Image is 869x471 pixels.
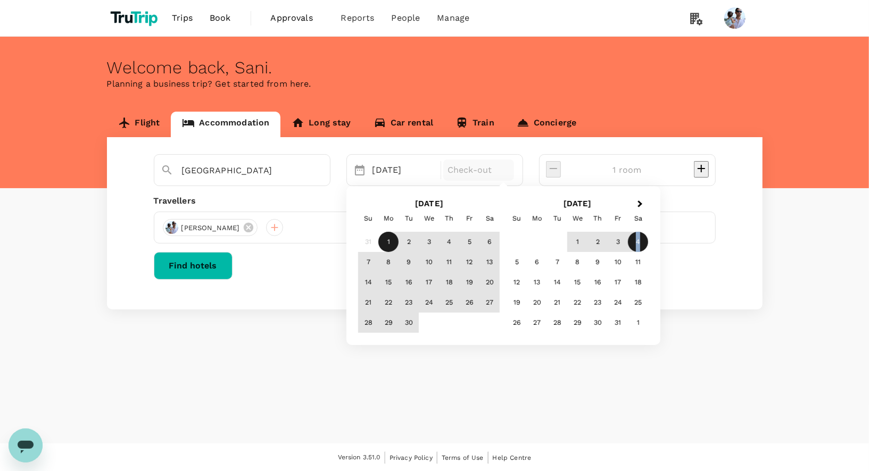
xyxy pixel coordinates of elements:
[437,12,469,24] span: Manage
[107,78,763,90] p: Planning a business trip? Get started from here.
[378,313,399,333] div: Choose Monday, September 29th, 2025
[271,12,324,24] span: Approvals
[378,293,399,313] div: Choose Monday, September 22nd, 2025
[632,196,649,213] button: Next Month
[439,273,459,293] div: Choose Thursday, September 18th, 2025
[419,208,439,229] div: Wednesday
[459,232,479,253] div: Choose Friday, September 5th, 2025
[567,208,587,229] div: Wednesday
[165,221,178,234] img: avatar-6695f0dd85a4d.png
[724,7,746,29] img: Sani Gouw
[175,223,246,233] span: [PERSON_NAME]
[493,452,532,464] a: Help Centre
[378,208,399,229] div: Monday
[154,195,716,207] div: Travellers
[448,164,510,176] p: Check-out
[567,253,587,273] div: Choose Wednesday, October 8th, 2025
[442,452,484,464] a: Terms of Use
[503,199,651,208] h2: [DATE]
[171,112,280,137] a: Accommodation
[182,162,294,179] input: Search cities, hotels, work locations
[459,208,479,229] div: Friday
[527,273,547,293] div: Choose Monday, October 13th, 2025
[479,232,500,253] div: Choose Saturday, September 6th, 2025
[210,12,231,24] span: Book
[507,313,527,333] div: Choose Sunday, October 26th, 2025
[368,159,439,181] div: [DATE]
[694,161,709,178] button: decrease
[546,161,561,178] button: decrease
[378,273,399,293] div: Choose Monday, September 15th, 2025
[399,253,419,273] div: Choose Tuesday, September 9th, 2025
[608,232,628,253] div: Choose Friday, October 3rd, 2025
[608,313,628,333] div: Choose Friday, October 31st, 2025
[439,232,459,253] div: Choose Thursday, September 4th, 2025
[587,313,608,333] div: Choose Thursday, October 30th, 2025
[419,293,439,313] div: Choose Wednesday, September 24th, 2025
[9,428,43,462] iframe: Button to launch messaging window
[628,273,648,293] div: Choose Saturday, October 18th, 2025
[506,112,587,137] a: Concierge
[172,12,193,24] span: Trips
[628,313,648,333] div: Choose Saturday, November 1st, 2025
[163,219,258,236] div: [PERSON_NAME]
[107,58,763,78] div: Welcome back , Sani .
[479,293,500,313] div: Choose Saturday, September 27th, 2025
[419,253,439,273] div: Choose Wednesday, September 10th, 2025
[322,170,325,172] button: Open
[527,208,547,229] div: Monday
[154,252,233,280] button: Find hotels
[547,208,567,229] div: Tuesday
[439,293,459,313] div: Choose Thursday, September 25th, 2025
[390,452,433,464] a: Privacy Policy
[358,208,378,229] div: Sunday
[355,199,503,208] h2: [DATE]
[459,273,479,293] div: Choose Friday, September 19th, 2025
[399,293,419,313] div: Choose Tuesday, September 23rd, 2025
[392,12,420,24] span: People
[567,232,587,253] div: Choose Wednesday, October 1st, 2025
[459,253,479,273] div: Choose Friday, September 12th, 2025
[399,232,419,253] div: Choose Tuesday, September 2nd, 2025
[419,232,439,253] div: Choose Wednesday, September 3rd, 2025
[587,273,608,293] div: Choose Thursday, October 16th, 2025
[358,232,378,253] div: Not available Sunday, August 31st, 2025
[527,253,547,273] div: Choose Monday, October 6th, 2025
[444,112,506,137] a: Train
[338,452,380,463] span: Version 3.51.0
[628,293,648,313] div: Choose Saturday, October 25th, 2025
[399,208,419,229] div: Tuesday
[507,273,527,293] div: Choose Sunday, October 12th, 2025
[479,253,500,273] div: Choose Saturday, September 13th, 2025
[358,273,378,293] div: Choose Sunday, September 14th, 2025
[527,293,547,313] div: Choose Monday, October 20th, 2025
[547,273,567,293] div: Choose Tuesday, October 14th, 2025
[390,454,433,461] span: Privacy Policy
[507,232,648,333] div: Month October, 2025
[107,112,171,137] a: Flight
[587,293,608,313] div: Choose Thursday, October 23rd, 2025
[507,208,527,229] div: Sunday
[419,273,439,293] div: Choose Wednesday, September 17th, 2025
[547,253,567,273] div: Choose Tuesday, October 7th, 2025
[547,313,567,333] div: Choose Tuesday, October 28th, 2025
[567,313,587,333] div: Choose Wednesday, October 29th, 2025
[280,112,362,137] a: Long stay
[507,253,527,273] div: Choose Sunday, October 5th, 2025
[362,112,445,137] a: Car rental
[527,313,547,333] div: Choose Monday, October 27th, 2025
[567,293,587,313] div: Choose Wednesday, October 22nd, 2025
[608,208,628,229] div: Friday
[459,293,479,313] div: Choose Friday, September 26th, 2025
[608,253,628,273] div: Choose Friday, October 10th, 2025
[547,293,567,313] div: Choose Tuesday, October 21st, 2025
[439,208,459,229] div: Thursday
[399,313,419,333] div: Choose Tuesday, September 30th, 2025
[628,253,648,273] div: Choose Saturday, October 11th, 2025
[358,253,378,273] div: Choose Sunday, September 7th, 2025
[493,454,532,461] span: Help Centre
[378,232,399,253] div: Not available Monday, September 1st, 2025
[587,208,608,229] div: Thursday
[399,273,419,293] div: Choose Tuesday, September 16th, 2025
[358,293,378,313] div: Choose Sunday, September 21st, 2025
